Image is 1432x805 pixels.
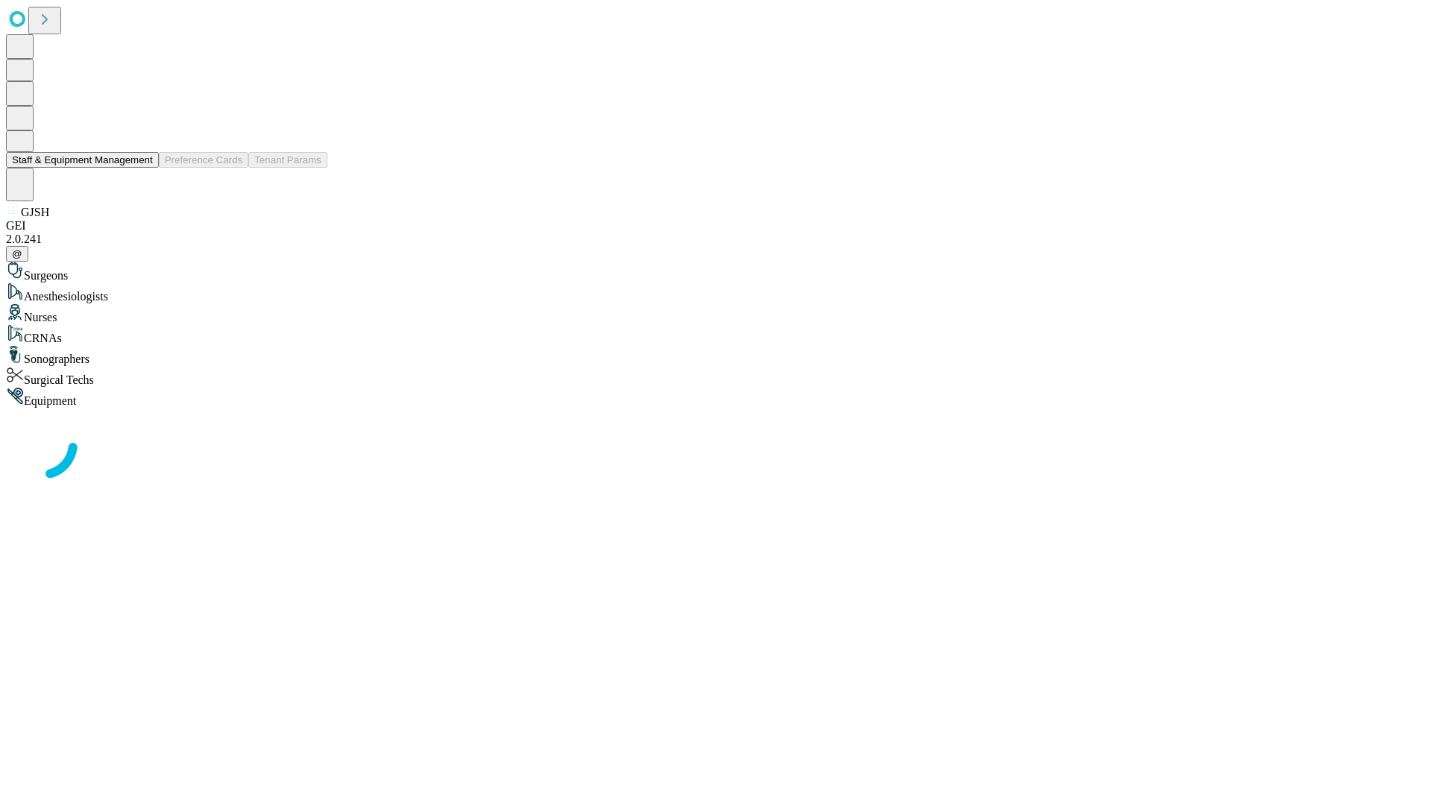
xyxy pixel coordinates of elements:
[12,248,22,259] span: @
[6,246,28,262] button: @
[6,233,1426,246] div: 2.0.241
[6,324,1426,345] div: CRNAs
[6,152,159,168] button: Staff & Equipment Management
[21,206,49,218] span: GJSH
[248,152,327,168] button: Tenant Params
[6,219,1426,233] div: GEI
[159,152,248,168] button: Preference Cards
[6,262,1426,282] div: Surgeons
[6,387,1426,408] div: Equipment
[6,366,1426,387] div: Surgical Techs
[6,303,1426,324] div: Nurses
[6,282,1426,303] div: Anesthesiologists
[6,345,1426,366] div: Sonographers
